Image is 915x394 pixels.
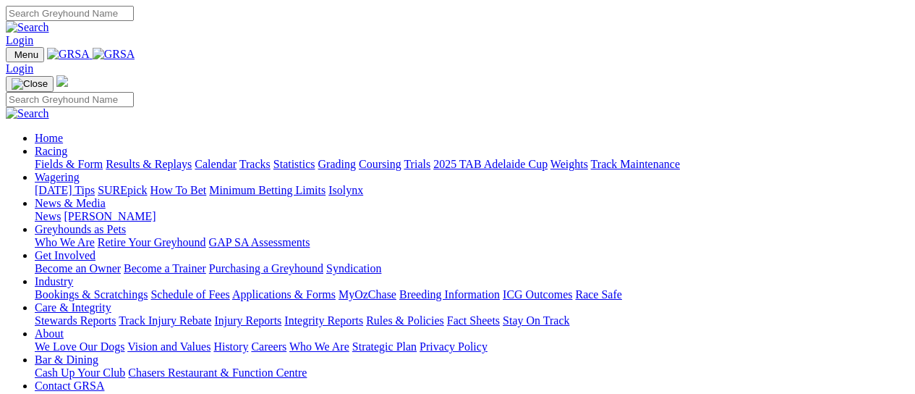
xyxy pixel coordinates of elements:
[503,314,569,327] a: Stay On Track
[6,47,44,62] button: Toggle navigation
[6,76,54,92] button: Toggle navigation
[352,340,417,353] a: Strategic Plan
[35,262,121,274] a: Become an Owner
[232,288,336,301] a: Applications & Forms
[98,184,147,196] a: SUREpick
[6,21,49,34] img: Search
[12,78,48,90] img: Close
[64,210,156,222] a: [PERSON_NAME]
[214,314,281,327] a: Injury Reports
[575,288,621,301] a: Race Safe
[503,288,572,301] a: ICG Outcomes
[35,184,909,197] div: Wagering
[289,340,349,353] a: Who We Are
[35,158,909,171] div: Racing
[209,236,310,248] a: GAP SA Assessments
[284,314,363,327] a: Integrity Reports
[273,158,315,170] a: Statistics
[127,340,210,353] a: Vision and Values
[35,275,73,288] a: Industry
[209,184,325,196] a: Minimum Betting Limits
[326,262,381,274] a: Syndication
[128,366,307,379] a: Chasers Restaurant & Function Centre
[399,288,500,301] a: Breeding Information
[35,288,909,301] div: Industry
[106,158,192,170] a: Results & Replays
[35,262,909,275] div: Get Involved
[366,314,444,327] a: Rules & Policies
[6,34,33,46] a: Login
[420,340,488,353] a: Privacy Policy
[35,249,95,261] a: Get Involved
[195,158,237,170] a: Calendar
[35,340,124,353] a: We Love Our Dogs
[35,301,111,314] a: Care & Integrity
[35,314,909,327] div: Care & Integrity
[98,236,206,248] a: Retire Your Greyhound
[119,314,211,327] a: Track Injury Rebate
[150,288,229,301] a: Schedule of Fees
[318,158,356,170] a: Grading
[35,314,116,327] a: Stewards Reports
[35,171,80,183] a: Wagering
[35,184,95,196] a: [DATE] Tips
[35,236,95,248] a: Who We Are
[56,75,68,87] img: logo-grsa-white.png
[359,158,401,170] a: Coursing
[35,210,909,223] div: News & Media
[339,288,396,301] a: MyOzChase
[14,49,38,60] span: Menu
[35,366,909,380] div: Bar & Dining
[35,236,909,249] div: Greyhounds as Pets
[93,48,135,61] img: GRSA
[35,380,104,392] a: Contact GRSA
[591,158,680,170] a: Track Maintenance
[35,340,909,353] div: About
[35,132,63,144] a: Home
[35,223,126,235] a: Greyhounds as Pets
[6,107,49,120] img: Search
[209,262,323,274] a: Purchasing a Greyhound
[124,262,206,274] a: Become a Trainer
[6,62,33,75] a: Login
[35,145,67,157] a: Racing
[6,92,134,107] input: Search
[239,158,271,170] a: Tracks
[35,158,103,170] a: Fields & Form
[6,6,134,21] input: Search
[213,340,248,353] a: History
[35,327,64,340] a: About
[251,340,286,353] a: Careers
[35,353,98,366] a: Bar & Dining
[35,288,148,301] a: Bookings & Scratchings
[433,158,548,170] a: 2025 TAB Adelaide Cup
[35,197,106,209] a: News & Media
[35,210,61,222] a: News
[47,48,90,61] img: GRSA
[35,366,125,379] a: Cash Up Your Club
[150,184,207,196] a: How To Bet
[550,158,588,170] a: Weights
[328,184,363,196] a: Isolynx
[447,314,500,327] a: Fact Sheets
[404,158,430,170] a: Trials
